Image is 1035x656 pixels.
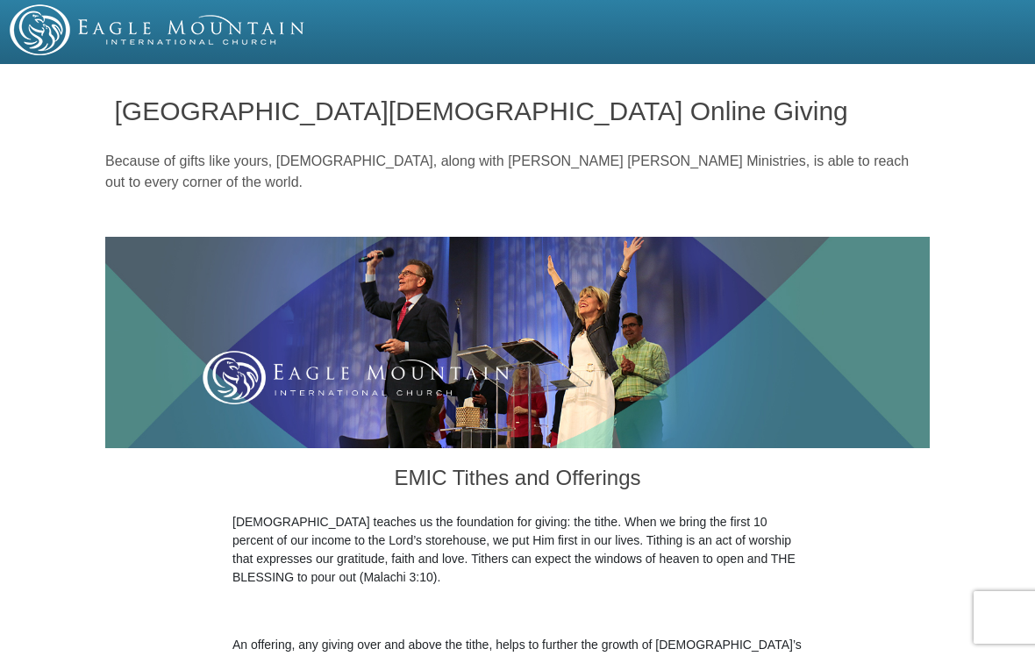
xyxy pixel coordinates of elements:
[115,96,921,125] h1: [GEOGRAPHIC_DATA][DEMOGRAPHIC_DATA] Online Giving
[105,151,930,193] p: Because of gifts like yours, [DEMOGRAPHIC_DATA], along with [PERSON_NAME] [PERSON_NAME] Ministrie...
[232,448,803,513] h3: EMIC Tithes and Offerings
[232,513,803,587] p: [DEMOGRAPHIC_DATA] teaches us the foundation for giving: the tithe. When we bring the first 10 pe...
[10,4,306,55] img: EMIC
